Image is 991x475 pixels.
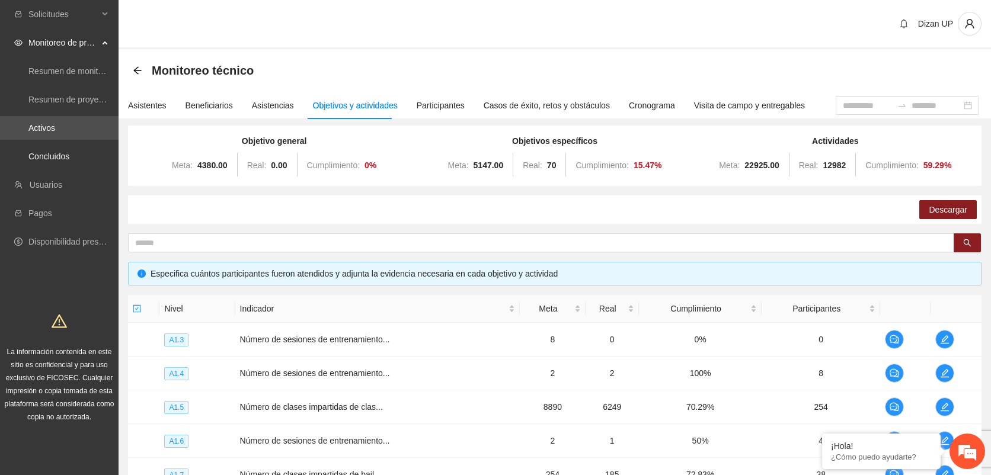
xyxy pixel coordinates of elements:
span: arrow-left [133,66,142,75]
div: Asistentes [128,99,167,112]
strong: 70 [547,161,557,170]
strong: 0.00 [271,161,287,170]
td: 2 [520,424,586,458]
td: 1 [586,424,639,458]
span: Participantes [766,302,866,315]
span: Meta [525,302,572,315]
span: bell [895,19,913,28]
a: Resumen de monitoreo [28,66,115,76]
span: Meta: [172,161,193,170]
strong: 5147.00 [474,161,504,170]
td: 254 [762,390,880,424]
span: A1.4 [164,367,188,380]
span: A1.5 [164,401,188,414]
strong: 12982 [823,161,846,170]
span: Cumplimiento: [576,161,628,170]
span: A1.6 [164,435,188,448]
div: Cronograma [629,99,675,112]
td: 50% [639,424,762,458]
td: 100% [639,357,762,390]
td: 2 [520,357,586,390]
strong: 59.29 % [923,161,952,170]
div: Back [133,66,142,76]
button: edit [935,431,954,450]
a: Resumen de proyectos aprobados [28,95,155,104]
span: Número de sesiones de entrenamiento... [240,368,390,378]
button: edit [935,397,954,416]
span: to [897,101,907,110]
td: 8890 [520,390,586,424]
span: Dizan UP [918,19,953,28]
span: Real [590,302,625,315]
span: check-square [133,304,141,313]
span: swap-right [897,101,907,110]
button: edit [935,364,954,383]
div: Beneficiarios [186,99,233,112]
span: Real: [523,161,542,170]
span: warning [52,313,67,329]
div: Especifica cuántos participantes fueron atendidos y adjunta la evidencia necesaria en cada objeti... [151,267,972,280]
span: La información contenida en este sitio es confidencial y para uso exclusivo de FICOSEC. Cualquier... [5,348,114,421]
span: Número de sesiones de entrenamiento... [240,335,390,344]
span: Cumplimiento: [307,161,360,170]
div: ¡Hola! [831,441,932,451]
span: Meta: [719,161,740,170]
th: Indicador [235,295,520,323]
strong: 15.47 % [634,161,662,170]
span: Real: [247,161,267,170]
span: Cumplimiento: [865,161,918,170]
span: Solicitudes [28,2,98,26]
th: Nivel [159,295,235,323]
button: edit [935,330,954,349]
span: eye [14,38,23,47]
p: ¿Cómo puedo ayudarte? [831,452,932,461]
div: Participantes [417,99,465,112]
button: comment [885,330,904,349]
strong: Objetivo general [242,136,307,146]
span: inbox [14,10,23,18]
button: comment [885,364,904,383]
span: Número de sesiones de entrenamiento... [240,436,390,445]
td: 2 [586,357,639,390]
span: search [963,239,971,248]
span: info-circle [138,269,146,278]
td: 4 [762,424,880,458]
strong: 22925.00 [744,161,779,170]
span: Descargar [929,203,967,216]
strong: Actividades [812,136,859,146]
td: 0 [762,323,880,357]
div: Casos de éxito, retos y obstáculos [484,99,610,112]
a: Concluidos [28,152,69,161]
td: 0% [639,323,762,357]
span: Real: [799,161,819,170]
span: edit [936,335,954,344]
th: Participantes [762,295,880,323]
button: search [954,233,981,252]
span: A1.3 [164,333,188,346]
a: Activos [28,123,55,133]
th: Cumplimiento [639,295,762,323]
a: Usuarios [30,180,62,190]
span: Monitoreo técnico [152,61,254,80]
td: 6249 [586,390,639,424]
div: Asistencias [252,99,294,112]
span: Monitoreo de proyectos [28,31,98,54]
span: edit [936,436,954,445]
td: 8 [520,323,586,357]
a: Pagos [28,208,52,218]
button: comment [885,431,904,450]
span: edit [936,368,954,378]
button: user [958,12,982,36]
span: user [958,18,981,29]
div: Visita de campo y entregables [694,99,805,112]
span: Número de clases impartidas de clas... [240,402,383,412]
span: Meta: [448,161,469,170]
button: Descargar [919,200,977,219]
strong: 4380.00 [197,161,228,170]
span: Cumplimiento [644,302,749,315]
strong: Objetivos específicos [512,136,597,146]
span: edit [936,402,954,412]
strong: 0 % [365,161,376,170]
td: 0 [586,323,639,357]
div: Objetivos y actividades [313,99,398,112]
